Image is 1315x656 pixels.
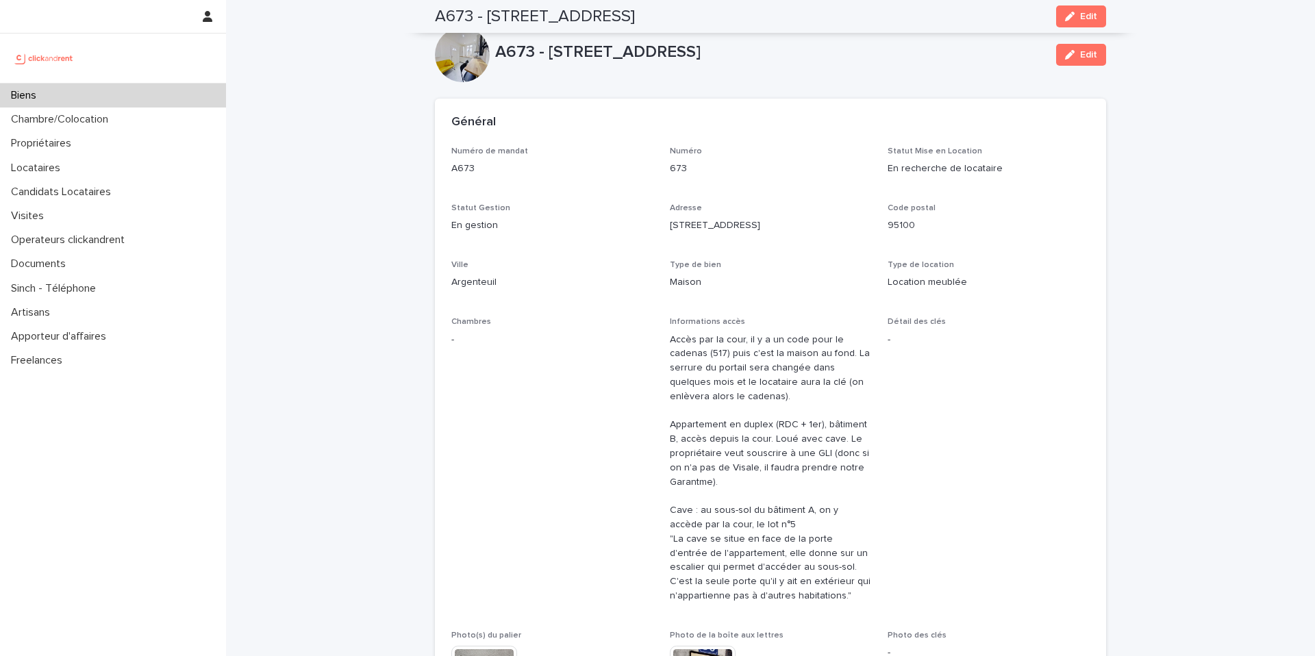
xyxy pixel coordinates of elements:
[1056,44,1106,66] button: Edit
[5,282,107,295] p: Sinch - Téléphone
[451,162,653,176] p: A673
[888,204,936,212] span: Code postal
[451,204,510,212] span: Statut Gestion
[451,333,653,347] p: -
[451,147,528,155] span: Numéro de mandat
[888,275,1090,290] p: Location meublée
[11,45,77,72] img: UCB0brd3T0yccxBKYDjQ
[5,89,47,102] p: Biens
[670,261,721,269] span: Type de bien
[670,162,872,176] p: 673
[888,631,947,640] span: Photo des clés
[888,333,1090,347] p: -
[451,631,521,640] span: Photo(s) du palier
[5,186,122,199] p: Candidats Locataires
[888,218,1090,233] p: 95100
[5,330,117,343] p: Apporteur d'affaires
[670,631,784,640] span: Photo de la boîte aux lettres
[1080,12,1097,21] span: Edit
[670,147,702,155] span: Numéro
[5,210,55,223] p: Visites
[888,162,1090,176] p: En recherche de locataire
[670,333,872,603] p: Accès par la cour, il y a un code pour le cadenas (517) puis c'est la maison au fond. La serrure ...
[5,162,71,175] p: Locataires
[670,218,872,233] p: [STREET_ADDRESS]
[451,261,468,269] span: Ville
[5,306,61,319] p: Artisans
[5,257,77,270] p: Documents
[888,318,946,326] span: Détail des clés
[435,7,635,27] h2: A673 - [STREET_ADDRESS]
[888,261,954,269] span: Type de location
[451,275,653,290] p: Argenteuil
[5,113,119,126] p: Chambre/Colocation
[495,42,1045,62] p: A673 - [STREET_ADDRESS]
[1056,5,1106,27] button: Edit
[5,354,73,367] p: Freelances
[1080,50,1097,60] span: Edit
[670,318,745,326] span: Informations accès
[5,234,136,247] p: Operateurs clickandrent
[670,204,702,212] span: Adresse
[670,275,872,290] p: Maison
[451,318,491,326] span: Chambres
[888,147,982,155] span: Statut Mise en Location
[451,218,653,233] p: En gestion
[451,115,496,130] h2: Général
[5,137,82,150] p: Propriétaires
